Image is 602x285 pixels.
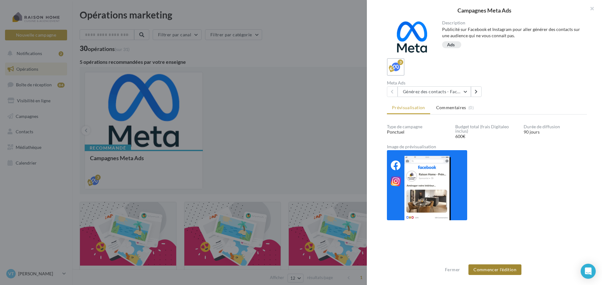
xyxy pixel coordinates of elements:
button: Fermer [442,266,462,273]
div: Campagnes Meta Ads [377,8,592,13]
img: 75ef3b89ebe88dc3e567127ec6821622.png [387,150,467,220]
div: Image de prévisualisation [387,145,587,149]
div: Type de campagne [387,125,450,129]
div: Open Intercom Messenger [581,264,596,279]
div: 90 jours [524,129,587,135]
span: Commentaires [436,104,466,111]
div: Meta Ads [387,81,484,85]
div: 3 [398,59,403,65]
button: Générez des contacts - Facebook Lead Ads 3 mois [398,86,471,97]
div: Ads [447,43,455,47]
div: Description [442,21,582,25]
div: Ponctuel [387,129,450,135]
div: Durée de diffusion [524,125,587,129]
div: Publicité sur Facebook et Instagram pour aller générer des contacts sur une audience qui ne vous ... [442,26,582,39]
button: Commencer l'édition [468,264,521,275]
div: 600€ [455,133,519,140]
div: Budget total (frais Digitaleo inclus) [455,125,519,133]
span: (0) [468,105,474,110]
